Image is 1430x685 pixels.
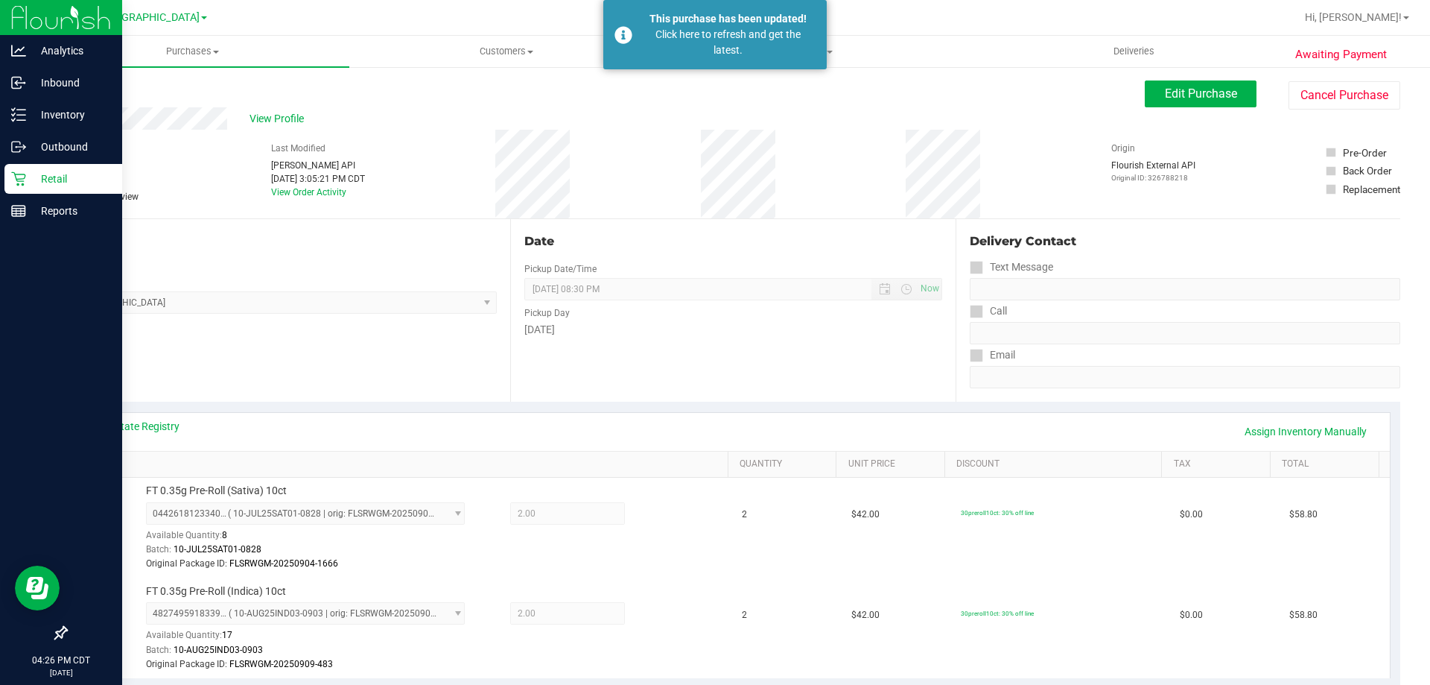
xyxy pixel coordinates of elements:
[1111,159,1195,183] div: Flourish External API
[11,139,26,154] inline-svg: Outbound
[271,187,346,198] a: View Order Activity
[524,322,941,338] div: [DATE]
[229,659,333,669] span: FLSRWGM-20250909-483
[26,42,115,60] p: Analytics
[1111,172,1195,183] p: Original ID: 326788218
[970,300,1007,322] label: Call
[15,566,60,610] iframe: Resource center
[970,344,1015,366] label: Email
[1343,182,1400,197] div: Replacement
[271,142,325,155] label: Last Modified
[851,608,880,622] span: $42.00
[641,11,816,27] div: This purchase has been updated!
[349,36,663,67] a: Customers
[1145,81,1256,107] button: Edit Purchase
[26,138,115,156] p: Outbound
[1282,458,1373,470] a: Total
[851,508,880,522] span: $42.00
[970,278,1400,300] input: Format: (999) 999-9999
[524,262,597,276] label: Pickup Date/Time
[641,27,816,58] div: Click here to refresh and get the latest.
[1165,86,1237,101] span: Edit Purchase
[1305,11,1402,23] span: Hi, [PERSON_NAME]!
[146,645,171,655] span: Batch:
[742,608,747,622] span: 2
[970,233,1400,250] div: Delivery Contact
[174,544,261,555] span: 10-JUL25SAT01-0828
[11,107,26,122] inline-svg: Inventory
[146,584,286,599] span: FT 0.35g Pre-Roll (Indica) 10ct
[1093,45,1175,58] span: Deliveries
[174,645,263,655] span: 10-AUG25IND03-0903
[742,508,747,522] span: 2
[146,558,227,569] span: Original Package ID:
[229,558,338,569] span: FLSRWGM-20250904-1666
[271,172,365,186] div: [DATE] 3:05:21 PM CDT
[26,170,115,188] p: Retail
[66,233,497,250] div: Location
[956,458,1156,470] a: Discount
[250,111,309,127] span: View Profile
[1295,46,1387,63] span: Awaiting Payment
[90,419,179,434] a: View State Registry
[11,43,26,58] inline-svg: Analytics
[11,171,26,186] inline-svg: Retail
[11,75,26,90] inline-svg: Inbound
[1180,508,1203,522] span: $0.00
[7,667,115,678] p: [DATE]
[1235,419,1376,444] a: Assign Inventory Manually
[1288,81,1400,110] button: Cancel Purchase
[1289,508,1318,522] span: $58.80
[524,233,941,250] div: Date
[146,659,227,669] span: Original Package ID:
[961,610,1034,617] span: 30preroll10ct: 30% off line
[146,525,481,554] div: Available Quantity:
[26,74,115,92] p: Inbound
[1343,163,1392,178] div: Back Order
[970,256,1053,278] label: Text Message
[961,509,1034,517] span: 30preroll10ct: 30% off line
[146,544,171,555] span: Batch:
[26,202,115,220] p: Reports
[36,45,349,58] span: Purchases
[11,203,26,218] inline-svg: Reports
[524,306,570,320] label: Pickup Day
[146,625,481,654] div: Available Quantity:
[1174,458,1265,470] a: Tax
[848,458,939,470] a: Unit Price
[1289,608,1318,622] span: $58.80
[146,484,287,498] span: FT 0.35g Pre-Roll (Sativa) 10ct
[970,322,1400,344] input: Format: (999) 999-9999
[88,458,722,470] a: SKU
[350,45,662,58] span: Customers
[36,36,349,67] a: Purchases
[977,36,1291,67] a: Deliveries
[1111,142,1135,155] label: Origin
[271,159,365,172] div: [PERSON_NAME] API
[26,106,115,124] p: Inventory
[98,11,200,24] span: [GEOGRAPHIC_DATA]
[222,630,232,640] span: 17
[222,530,227,540] span: 8
[1343,145,1387,160] div: Pre-Order
[7,654,115,667] p: 04:26 PM CDT
[740,458,830,470] a: Quantity
[1180,608,1203,622] span: $0.00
